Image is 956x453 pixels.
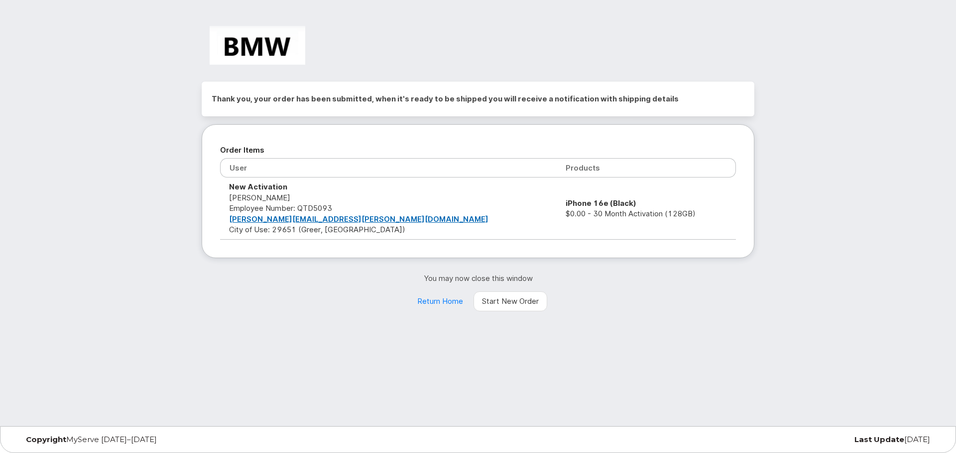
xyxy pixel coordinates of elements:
[474,291,547,311] a: Start New Order
[631,436,938,444] div: [DATE]
[854,435,904,444] strong: Last Update
[202,273,754,283] p: You may now close this window
[220,158,557,178] th: User
[220,143,736,158] h2: Order Items
[229,203,332,213] span: Employee Number: QTD5093
[409,291,472,311] a: Return Home
[566,198,636,208] strong: iPhone 16e (Black)
[26,435,66,444] strong: Copyright
[557,158,736,178] th: Products
[229,214,488,224] a: [PERSON_NAME][EMAIL_ADDRESS][PERSON_NAME][DOMAIN_NAME]
[18,436,325,444] div: MyServe [DATE]–[DATE]
[210,26,305,65] img: BMW Manufacturing Co LLC
[557,178,736,239] td: $0.00 - 30 Month Activation (128GB)
[212,91,744,106] h2: Thank you, your order has been submitted, when it's ready to be shipped you will receive a notifi...
[220,178,557,239] td: [PERSON_NAME] City of Use: 29651 (Greer, [GEOGRAPHIC_DATA])
[229,182,287,191] strong: New Activation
